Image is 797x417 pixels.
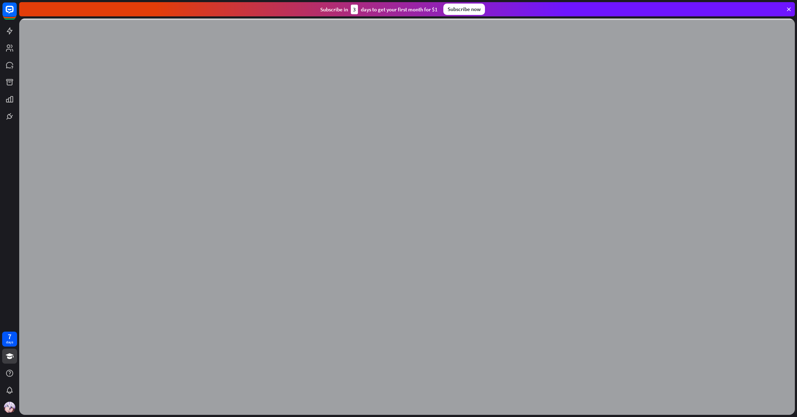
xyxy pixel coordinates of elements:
[2,332,17,347] a: 7 days
[6,340,13,345] div: days
[351,5,358,14] div: 3
[320,5,438,14] div: Subscribe in days to get your first month for $1
[8,333,11,340] div: 7
[443,4,485,15] div: Subscribe now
